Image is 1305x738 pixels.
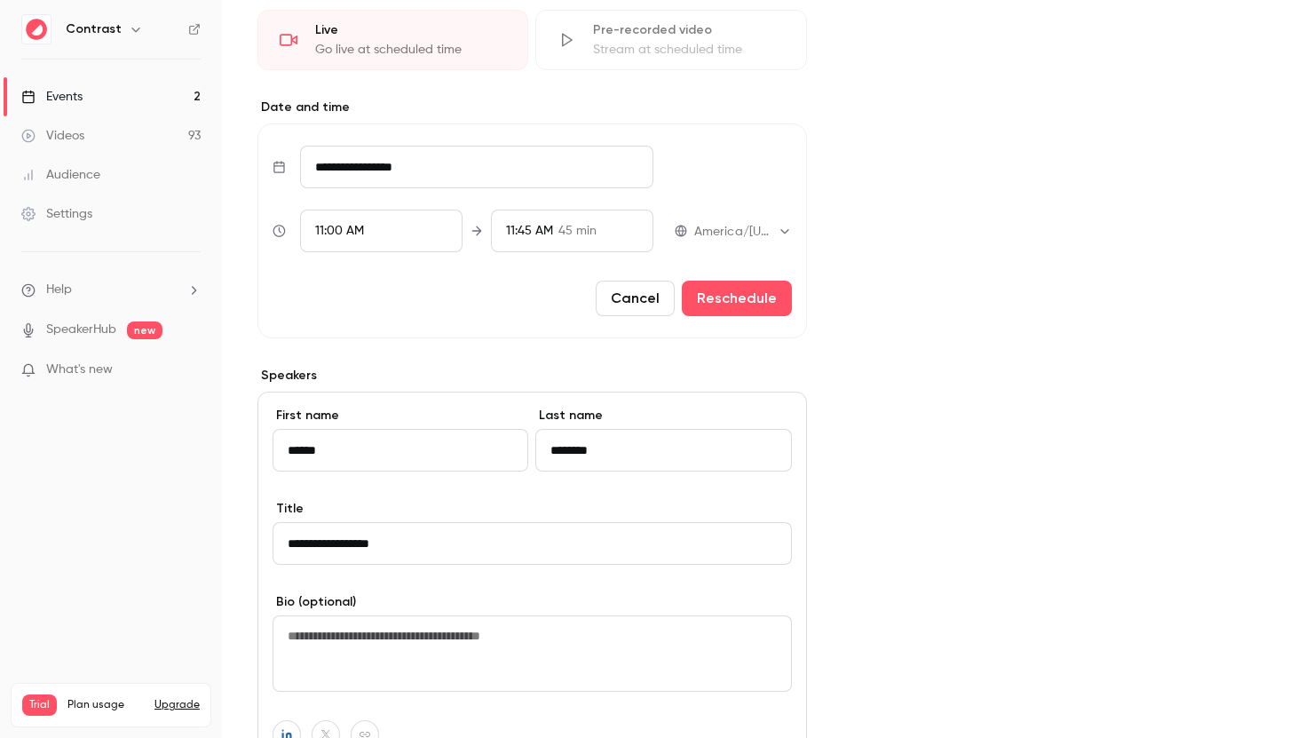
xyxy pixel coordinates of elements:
[593,41,784,59] div: Stream at scheduled time
[315,41,506,59] div: Go live at scheduled time
[67,698,144,712] span: Plan usage
[273,500,792,518] label: Title
[682,281,792,316] button: Reschedule
[506,225,553,237] span: 11:45 AM
[21,281,201,299] li: help-dropdown-opener
[257,10,528,70] div: LiveGo live at scheduled time
[300,146,653,188] input: Tue, Feb 17, 2026
[257,367,807,385] label: Speakers
[491,210,653,252] div: To
[300,210,463,252] div: From
[558,222,597,241] span: 45 min
[21,205,92,223] div: Settings
[21,127,84,145] div: Videos
[273,593,792,611] label: Bio (optional)
[21,166,100,184] div: Audience
[596,281,675,316] button: Cancel
[535,407,791,425] label: Last name
[315,225,364,237] span: 11:00 AM
[22,15,51,44] img: Contrast
[315,21,506,39] div: Live
[46,281,72,299] span: Help
[535,10,806,70] div: Pre-recorded videoStream at scheduled time
[66,20,122,38] h6: Contrast
[694,223,792,241] div: America/[US_STATE]
[22,694,57,716] span: Trial
[46,321,116,339] a: SpeakerHub
[154,698,200,712] button: Upgrade
[257,99,807,116] label: Date and time
[273,407,528,425] label: First name
[46,361,113,379] span: What's new
[127,321,162,339] span: new
[593,21,784,39] div: Pre-recorded video
[21,88,83,106] div: Events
